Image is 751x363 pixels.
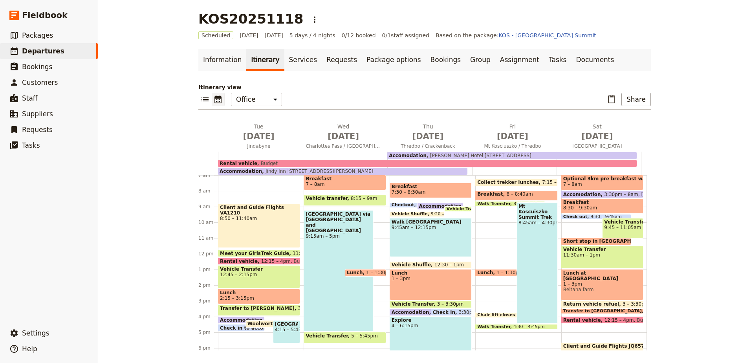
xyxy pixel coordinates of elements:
span: Chair lift closes at 4pm [477,313,537,317]
span: 3:30pm [459,310,477,315]
div: Accomodation3:30pm – 8am[PERSON_NAME] Hotel [STREET_ADDRESS] [561,191,643,198]
span: 7 – 8am [306,181,324,187]
a: Package options [362,49,425,71]
div: 1 pm [198,266,218,273]
span: [DATE] [390,130,465,142]
div: Vehicle Transfer12:45 – 2:15pm [218,265,300,288]
span: Return vehicle refuel [563,301,623,307]
a: Itinerary [246,49,284,71]
div: Meet your GirlsTrek Guide11:45am [218,249,300,257]
span: 9:20 – 9:45am [431,212,462,216]
span: Customers [22,79,58,86]
div: Check in to accommodation [218,324,265,332]
div: Lunch1 – 1:30pm [475,269,545,277]
span: Vehicle Shuffle [392,212,431,216]
button: Tue [DATE]Jindabyne [218,123,302,152]
a: Bookings [426,49,465,71]
span: Requests [22,126,53,134]
div: Checkout8:45 – 9am [390,202,436,208]
span: 8:30 – 9:30am [563,205,597,211]
span: Check out [563,214,591,219]
span: 12:30 – 1pm [434,262,464,268]
span: 2:15 – 3:15pm [220,295,254,301]
span: Walk [GEOGRAPHIC_DATA] [392,219,470,225]
div: Vehicle Transfer to Cooma9:45 – 11:05am [602,218,643,238]
span: Breakfast [563,200,641,205]
div: Breakfast8:30 – 9:30am [561,198,643,214]
span: 9:45 – 11:05am [604,225,641,230]
div: Client and Guide Flights VA12108:50 – 11:40am [218,203,300,247]
span: 9:30 – 9:45am [590,214,621,219]
span: 0/12 booked [342,31,376,39]
span: 1 – 1:30pm [366,270,393,275]
a: Information [198,49,246,71]
div: Lunch at [GEOGRAPHIC_DATA]1 – 3pmBeltana farm [561,269,643,300]
div: Vehicle Shuffle12:30 – 1pm [390,261,472,269]
span: Accomodation [389,153,427,158]
a: KOS - [GEOGRAPHIC_DATA] Summit [498,32,596,38]
span: Rental vehicle [220,258,261,264]
span: [DATE] [475,130,550,142]
span: 5 days / 4 nights [289,31,335,39]
span: Accommodation [419,203,465,209]
div: 7 am [198,172,218,178]
button: Wed [DATE]Charlottes Pass / [GEOGRAPHIC_DATA] [302,123,387,152]
div: Walk Transfer4:30 – 4:45pm [475,324,557,330]
div: Check in3:30pm [431,308,472,316]
span: Short stop in [GEOGRAPHIC_DATA] [563,238,658,244]
span: 3:30pm – 8am [604,192,638,197]
span: Client and Guide Flights JQ657 [563,343,648,349]
div: Breakfast7 – 8am [304,175,386,190]
span: Checkout [392,203,418,207]
a: Documents [571,49,619,71]
a: Group [465,49,495,71]
p: Itinerary view [198,83,651,91]
span: 1 – 3pm [563,281,641,287]
div: Lunch1 – 1:30pm [345,269,386,277]
div: Vehicle Transfer [444,206,472,212]
span: [DATE] [221,130,296,142]
span: Vehicle Transfer to Cooma [604,219,641,225]
button: Actions [308,13,321,26]
div: Walk [GEOGRAPHIC_DATA]9:45am – 12:15pm [390,218,472,257]
div: Transfer to [GEOGRAPHIC_DATA] [561,308,643,314]
div: Accomodation3:30pm – 8am [390,308,460,316]
span: 9:15am – 5pm [306,233,372,239]
div: Chair lift closes at 4pm3:45 – 4pm [475,312,545,318]
span: Budget [634,317,654,323]
div: Vehicle transfer8:15 – 9am [304,194,386,206]
div: 10 am [198,219,218,225]
div: Transfer to [PERSON_NAME]3:15 – 4pm [218,304,300,316]
span: Scheduled [198,31,233,39]
span: Suppliers [22,110,53,118]
div: Accommodation [417,202,464,210]
span: Mt Kosciuszko / Thredbo [472,143,553,149]
div: 11 am [198,235,218,241]
span: Accomodation [563,192,604,197]
span: Help [22,345,37,353]
span: Beltana farm [563,287,641,292]
div: 9 am [198,203,218,210]
span: Woolworths shop [247,321,297,326]
span: 8:50 – 11:40am [220,216,298,221]
span: [DATE] [560,130,635,142]
span: [DATE] [306,130,381,142]
div: Mt Koscuiszko Summit Trek8:45am – 4:30pm [517,202,558,324]
span: 1 – 1:30pm [496,270,523,275]
div: Rental vehicle12:15 – 4pmBudget [561,316,643,324]
span: Optional 3km pre breakfast walk. [563,176,641,181]
div: AccommodationJindy Inn [STREET_ADDRESS][PERSON_NAME] [218,168,467,175]
div: Short stop in [GEOGRAPHIC_DATA] [561,238,631,245]
div: 8 am [198,188,218,194]
span: 1 – 3pm [392,276,470,281]
button: List view [198,93,212,106]
span: Fieldbook [22,9,68,21]
span: Staff [22,94,38,102]
span: Vehicle Transfer [446,207,488,211]
span: Budget [291,258,311,264]
button: Share [621,93,651,106]
span: 8 – 8:40am [506,191,533,200]
span: [PERSON_NAME] Hotel [STREET_ADDRESS] [638,192,743,197]
div: Vehicle Transfer5 – 5:45pm [304,332,386,343]
span: Breakfast [392,184,470,189]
